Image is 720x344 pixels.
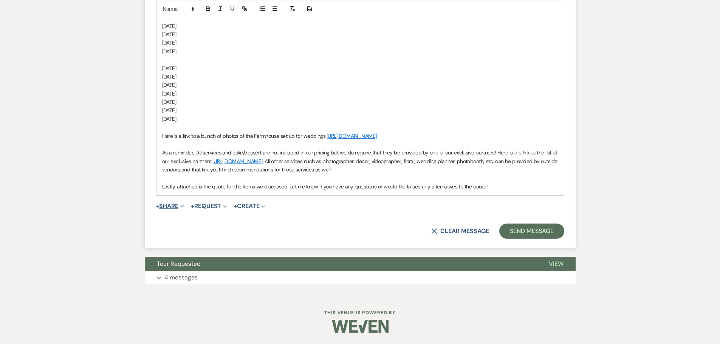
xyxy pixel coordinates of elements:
[191,203,194,209] span: +
[191,203,227,209] button: Request
[157,260,201,268] span: Tour Requested
[145,271,576,284] button: 4 messages
[332,313,389,339] img: Weven Logo
[162,47,558,56] p: [DATE]
[537,257,576,271] button: View
[499,224,564,239] button: Send Message
[549,260,564,268] span: View
[162,115,558,123] p: [DATE]
[156,203,184,209] button: Share
[162,81,558,89] p: [DATE]
[162,148,558,174] p: As a reminder, DJ services and cake/dessert are not included in our pricing but we do require tha...
[145,257,537,271] button: Tour Requested
[234,203,237,209] span: +
[162,132,558,140] p: Here is a link to a bunch of photos of the Farmhouse set up for weddings:
[162,30,558,39] p: [DATE]
[162,89,558,98] p: [DATE]
[327,133,377,139] a: [URL][DOMAIN_NAME]
[162,73,558,81] p: [DATE]
[162,64,558,73] p: [DATE]
[234,203,265,209] button: Create
[431,228,489,234] button: Clear message
[162,39,558,47] p: [DATE]
[156,203,159,209] span: +
[164,273,198,282] p: 4 messages
[162,106,558,114] p: [DATE]
[212,158,263,165] a: [URL][DOMAIN_NAME]
[162,182,558,191] p: Lastly, attached is the quote for the items we discussed. Let me know if you have any questions o...
[162,98,558,106] p: [DATE]
[162,22,558,30] p: [DATE]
